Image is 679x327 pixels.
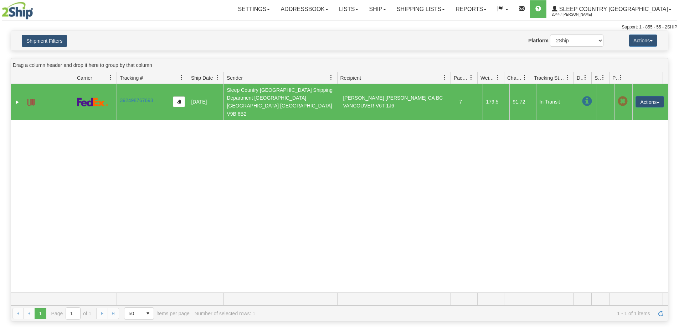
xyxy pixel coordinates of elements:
[232,0,275,18] a: Settings
[582,96,592,106] span: In Transit
[77,97,108,106] img: 2 - FedEx Express®
[618,96,628,106] span: Pickup Not Assigned
[188,84,223,120] td: [DATE]
[579,72,591,84] a: Delivery Status filter column settings
[334,0,364,18] a: Lists
[176,72,188,84] a: Tracking # filter column settings
[260,311,650,316] span: 1 - 1 of 1 items
[561,72,573,84] a: Tracking Status filter column settings
[480,74,495,81] span: Weight
[612,74,618,81] span: Pickup Status
[173,96,185,107] button: Copy to clipboard
[509,84,536,120] td: 91.72
[66,308,80,319] input: Page 1
[364,0,391,18] a: Ship
[483,84,509,120] td: 179.5
[534,74,565,81] span: Tracking Status
[211,72,223,84] a: Ship Date filter column settings
[195,311,255,316] div: Number of selected rows: 1
[552,11,605,18] span: 2044 / [PERSON_NAME]
[615,72,627,84] a: Pickup Status filter column settings
[636,96,664,107] button: Actions
[655,308,667,319] a: Refresh
[577,74,583,81] span: Delivery Status
[104,72,117,84] a: Carrier filter column settings
[519,72,531,84] a: Charge filter column settings
[124,307,190,320] span: items per page
[120,97,153,103] a: 392498767693
[340,84,456,120] td: [PERSON_NAME] [PERSON_NAME] CA BC VANCOUVER V6T 1J6
[14,99,21,106] a: Expand
[27,96,35,107] a: Label
[51,307,92,320] span: Page of 1
[77,74,92,81] span: Carrier
[340,74,361,81] span: Recipient
[629,35,657,47] button: Actions
[223,84,340,120] td: Sleep Country [GEOGRAPHIC_DATA] Shipping Department [GEOGRAPHIC_DATA] [GEOGRAPHIC_DATA] [GEOGRAPH...
[528,37,549,44] label: Platform
[2,24,677,30] div: Support: 1 - 855 - 55 - 2SHIP
[465,72,477,84] a: Packages filter column settings
[142,308,154,319] span: select
[325,72,337,84] a: Sender filter column settings
[191,74,213,81] span: Ship Date
[120,74,143,81] span: Tracking #
[227,74,243,81] span: Sender
[129,310,138,317] span: 50
[536,84,579,120] td: In Transit
[450,0,492,18] a: Reports
[35,308,46,319] span: Page 1
[492,72,504,84] a: Weight filter column settings
[546,0,677,18] a: Sleep Country [GEOGRAPHIC_DATA] 2044 / [PERSON_NAME]
[595,74,601,81] span: Shipment Issues
[391,0,450,18] a: Shipping lists
[557,6,668,12] span: Sleep Country [GEOGRAPHIC_DATA]
[275,0,334,18] a: Addressbook
[438,72,451,84] a: Recipient filter column settings
[456,84,483,120] td: 7
[507,74,522,81] span: Charge
[11,58,668,72] div: grid grouping header
[124,307,154,320] span: Page sizes drop down
[22,35,67,47] button: Shipment Filters
[597,72,609,84] a: Shipment Issues filter column settings
[2,2,33,20] img: logo2044.jpg
[454,74,469,81] span: Packages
